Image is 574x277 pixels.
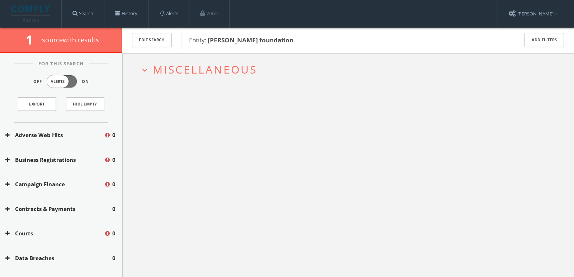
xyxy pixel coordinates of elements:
[82,79,89,85] span: On
[66,97,104,111] button: Hide Empty
[112,254,116,262] span: 0
[112,180,116,188] span: 0
[11,5,51,22] img: illumis
[153,62,257,77] span: Miscellaneous
[112,131,116,139] span: 0
[524,33,564,47] button: Add Filters
[140,64,561,75] button: expand_moreMiscellaneous
[42,36,99,44] span: source with results
[18,97,56,111] a: Export
[5,229,104,238] button: Courts
[132,33,171,47] button: Edit Search
[140,65,150,75] i: expand_more
[5,254,112,262] button: Data Breaches
[208,36,293,44] b: [PERSON_NAME] foundation
[112,229,116,238] span: 0
[5,205,112,213] button: Contracts & Payments
[33,60,89,67] span: For This Search
[26,31,39,48] span: 1
[5,131,104,139] button: Adverse Web Hits
[5,180,104,188] button: Campaign Finance
[5,156,104,164] button: Business Registrations
[112,156,116,164] span: 0
[189,36,293,44] span: Entity:
[33,79,42,85] span: Off
[112,205,116,213] span: 0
